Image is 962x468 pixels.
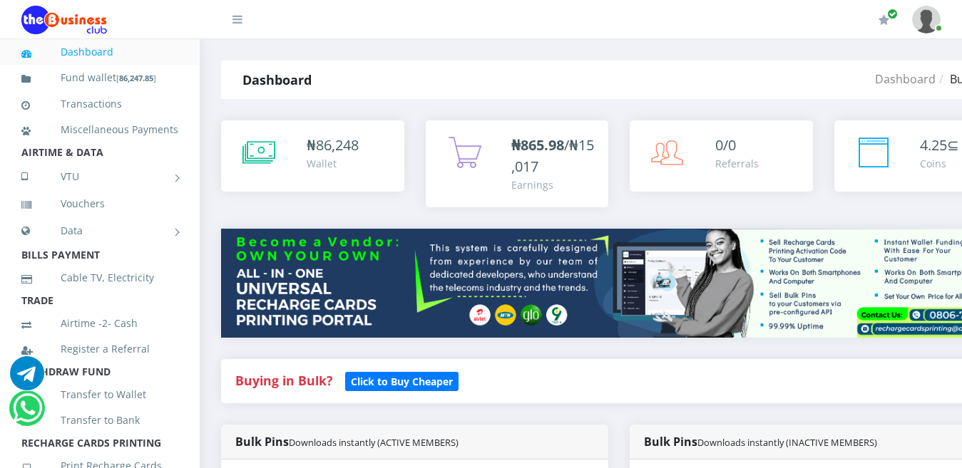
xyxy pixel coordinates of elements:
[21,36,178,68] a: Dashboard
[879,14,889,26] i: Renew/Upgrade Subscription
[21,159,178,194] a: VTU
[316,135,359,155] span: 86,248
[715,135,736,155] span: 0/0
[426,120,609,207] a: ₦865.98/₦15,017 Earnings
[21,213,178,249] a: Data
[119,73,153,83] b: 86,247.85
[511,177,595,192] div: Earnings
[235,434,459,449] strong: Bulk Pins
[511,135,594,176] span: /₦15,017
[697,436,877,449] small: Downloads instantly (INACTIVE MEMBERS)
[644,434,877,449] strong: Bulk Pins
[21,113,178,146] a: Miscellaneous Payments
[887,9,898,19] span: Renew/Upgrade Subscription
[13,402,42,425] a: Chat for support
[345,372,459,389] a: Click to Buy Cheaper
[21,6,107,34] img: Logo
[920,135,947,155] span: 4.25
[21,378,178,411] a: Transfer to Wallet
[10,367,44,390] a: Chat for support
[307,135,359,156] div: ₦
[912,6,941,33] img: User
[242,71,312,88] strong: Dashboard
[221,120,404,192] a: ₦86,248 Wallet
[511,135,564,155] b: ₦865.98
[21,187,178,220] a: Vouchers
[351,375,453,388] b: Click to Buy Cheaper
[235,372,332,389] strong: Buying in Bulk?
[920,135,959,156] div: ⊆
[307,156,359,171] div: Wallet
[21,61,178,95] a: Fund wallet[86,247.85]
[920,156,959,171] div: Coins
[21,307,178,340] a: Airtime -2- Cash
[715,156,759,171] div: Referrals
[21,88,178,120] a: Transactions
[630,120,813,192] a: 0/0 Referrals
[21,404,178,437] a: Transfer to Bank
[875,71,936,87] a: Dashboard
[289,436,459,449] small: Downloads instantly (ACTIVE MEMBERS)
[116,73,156,83] small: [ ]
[21,333,178,365] a: Register a Referral
[21,261,178,294] a: Cable TV, Electricity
